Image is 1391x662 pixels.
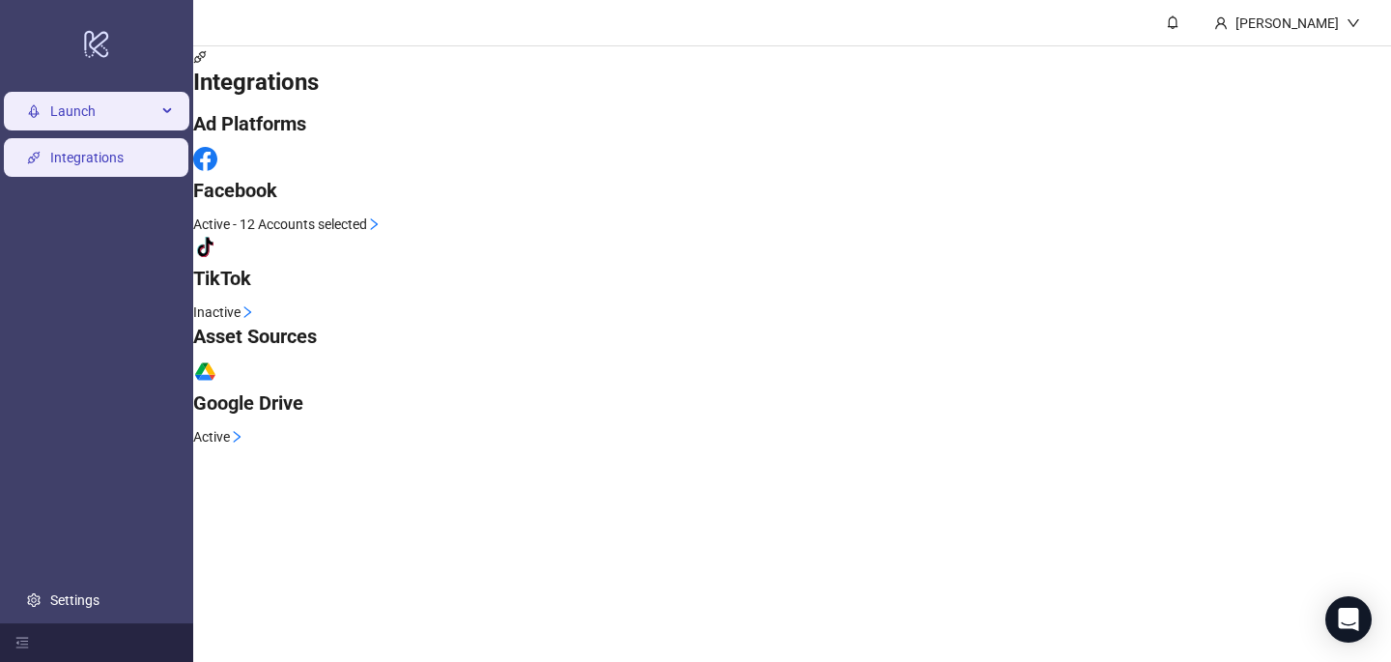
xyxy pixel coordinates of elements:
span: Active - 12 Accounts selected [193,214,367,235]
h4: Facebook [193,177,1391,204]
h4: Google Drive [193,389,1391,417]
span: right [367,217,381,231]
span: user [1214,16,1228,30]
span: down [1347,16,1360,30]
span: right [230,430,243,444]
span: bell [1166,15,1179,29]
div: Open Intercom Messenger [1325,596,1372,643]
a: TikTokInactiveright [193,235,1391,323]
a: Settings [50,592,99,608]
h4: TikTok [193,265,1391,292]
span: Active [193,426,230,447]
span: menu-fold [15,636,29,649]
a: Integrations [50,150,124,165]
h4: Ad Platforms [193,110,1391,137]
h4: Asset Sources [193,323,1391,350]
a: FacebookActive - 12 Accounts selectedright [193,147,1391,235]
span: rocket [27,104,41,118]
span: right [241,305,254,319]
div: [PERSON_NAME] [1228,13,1347,34]
span: Launch [50,92,156,130]
span: Inactive [193,302,241,323]
a: Google DriveActiveright [193,360,1391,447]
h3: Integrations [193,68,1391,99]
span: api [193,50,207,64]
